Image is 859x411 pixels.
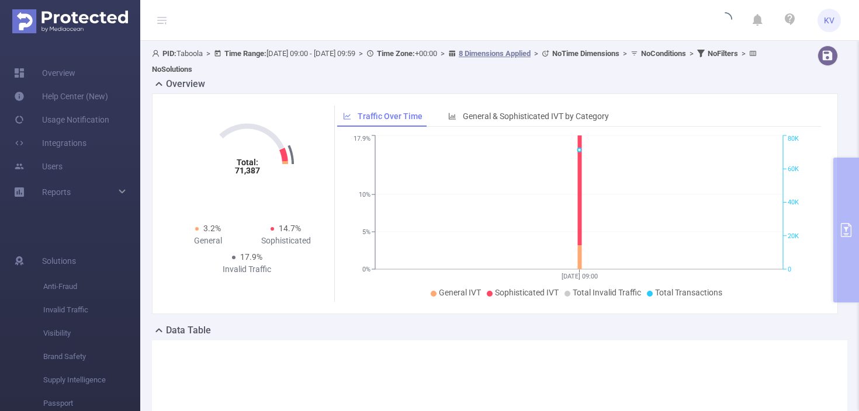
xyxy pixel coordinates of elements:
span: > [619,49,631,58]
span: 17.9% [240,252,262,262]
span: Brand Safety [43,345,140,368]
tspan: 10% [359,191,370,198]
tspan: 20K [788,232,799,240]
a: Overview [14,61,75,85]
span: > [355,49,366,58]
tspan: Total: [236,158,258,167]
b: PID: [162,49,176,58]
i: icon: loading [718,12,732,29]
h2: Data Table [166,323,211,337]
u: 8 Dimensions Applied [459,49,531,58]
span: > [531,49,542,58]
b: Time Zone: [377,49,415,58]
tspan: 5% [362,228,370,236]
b: No Filters [708,49,738,58]
a: Reports [42,180,71,204]
tspan: 0 [788,266,791,273]
span: Anti-Fraud [43,275,140,298]
span: Visibility [43,322,140,345]
span: General & Sophisticated IVT by Category [463,112,609,121]
b: Time Range: [224,49,266,58]
tspan: 80K [788,135,799,143]
span: Supply Intelligence [43,368,140,392]
span: > [738,49,749,58]
div: General [169,235,247,247]
tspan: 71,387 [234,166,259,175]
b: No Conditions [641,49,686,58]
div: Sophisticated [247,235,325,247]
span: Reports [42,187,71,197]
img: Protected Media [12,9,128,33]
i: icon: bar-chart [448,112,456,120]
i: icon: line-chart [343,112,351,120]
span: General IVT [439,288,481,297]
a: Usage Notification [14,108,109,131]
span: > [203,49,214,58]
span: > [686,49,697,58]
span: 14.7% [279,224,301,233]
span: Sophisticated IVT [495,288,559,297]
span: Solutions [42,249,76,273]
tspan: 40K [788,199,799,207]
a: Users [14,155,63,178]
b: No Time Dimensions [552,49,619,58]
span: Total Transactions [655,288,722,297]
a: Integrations [14,131,86,155]
span: KV [824,9,834,32]
span: Invalid Traffic [43,298,140,322]
tspan: [DATE] 09:00 [562,273,598,280]
span: Taboola [DATE] 09:00 - [DATE] 09:59 +00:00 [152,49,760,74]
span: 3.2% [203,224,221,233]
b: No Solutions [152,65,192,74]
span: Traffic Over Time [358,112,422,121]
span: > [437,49,448,58]
tspan: 0% [362,266,370,273]
div: Invalid Traffic [208,263,286,276]
i: icon: user [152,50,162,57]
tspan: 17.9% [354,135,370,143]
a: Help Center (New) [14,85,108,108]
tspan: 60K [788,165,799,173]
h2: Overview [166,77,205,91]
span: Total Invalid Traffic [573,288,641,297]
